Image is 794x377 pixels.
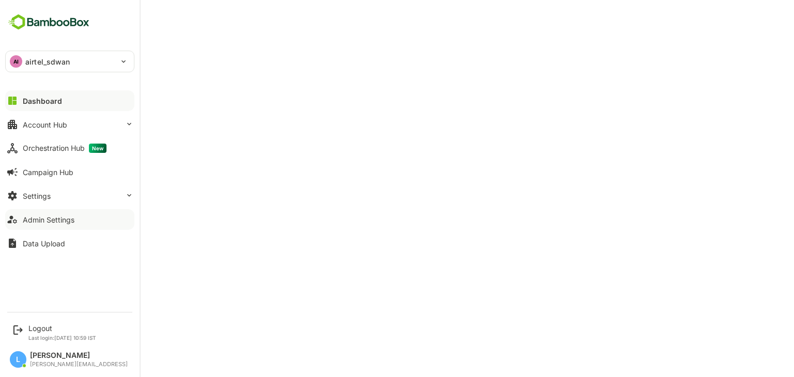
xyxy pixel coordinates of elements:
div: Data Upload [23,239,65,248]
div: AI [10,55,22,68]
p: Last login: [DATE] 10:59 IST [28,335,96,341]
div: Settings [23,192,51,200]
div: Admin Settings [23,215,74,224]
p: airtel_sdwan [25,56,70,67]
span: New [89,144,106,153]
button: Data Upload [5,233,134,254]
button: Admin Settings [5,209,134,230]
div: [PERSON_NAME] [30,351,128,360]
div: Logout [28,324,96,333]
button: Orchestration HubNew [5,138,134,159]
div: Account Hub [23,120,67,129]
button: Campaign Hub [5,162,134,182]
div: Orchestration Hub [23,144,106,153]
button: Account Hub [5,114,134,135]
div: Campaign Hub [23,168,73,177]
img: BambooboxFullLogoMark.5f36c76dfaba33ec1ec1367b70bb1252.svg [5,12,93,32]
div: Dashboard [23,97,62,105]
div: [PERSON_NAME][EMAIL_ADDRESS] [30,361,128,368]
div: L [10,351,26,368]
button: Settings [5,185,134,206]
button: Dashboard [5,90,134,111]
div: AIairtel_sdwan [6,51,134,72]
